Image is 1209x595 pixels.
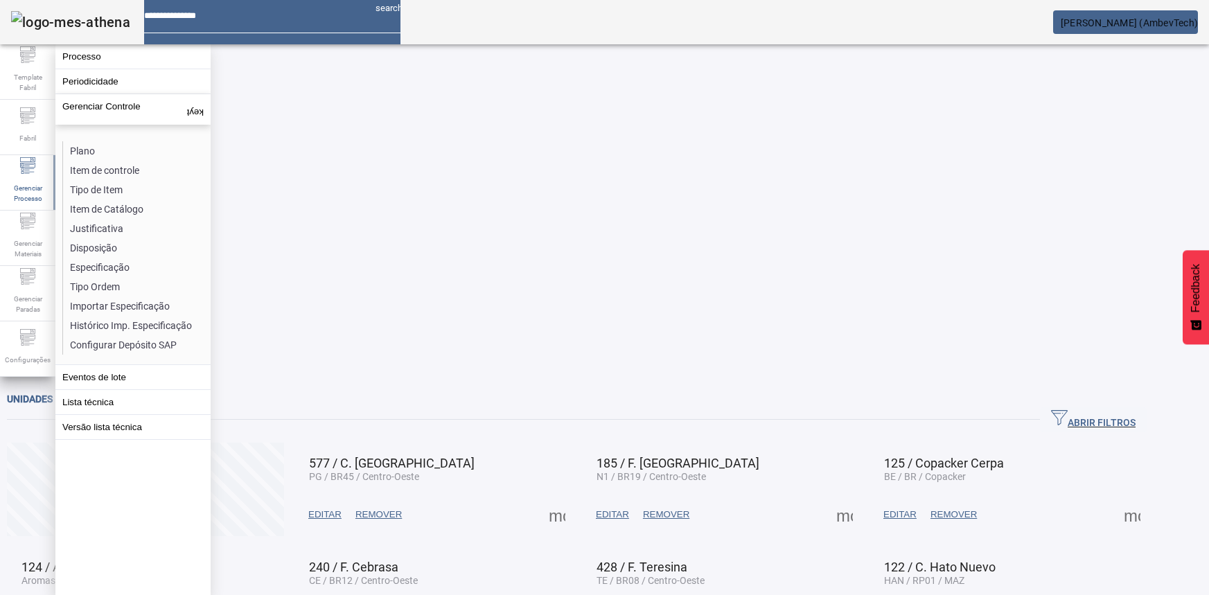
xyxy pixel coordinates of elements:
[643,508,689,522] span: REMOVER
[876,502,924,527] button: EDITAR
[930,508,977,522] span: REMOVER
[7,443,284,536] button: Criar unidade
[1190,264,1202,312] span: Feedback
[7,179,48,208] span: Gerenciar Processo
[1183,250,1209,344] button: Feedback - Mostrar pesquisa
[63,258,210,277] li: Especificação
[187,101,204,118] mat-icon: keyboard_arrow_up
[55,94,211,125] button: Gerenciar Controle
[545,502,570,527] button: Mais
[63,238,210,258] li: Disposição
[924,502,984,527] button: REMOVER
[597,560,687,574] span: 428 / F. Teresina
[309,471,419,482] span: PG / BR45 / Centro-Oeste
[21,560,177,574] span: 124 / Aromas Verticalizadas
[55,415,211,439] button: Versão lista técnica
[301,502,348,527] button: EDITAR
[1,350,55,369] span: Configurações
[63,199,210,219] li: Item de Catálogo
[597,471,706,482] span: N1 / BR19 / Centro-Oeste
[597,456,759,470] span: 185 / F. [GEOGRAPHIC_DATA]
[348,502,409,527] button: REMOVER
[884,560,996,574] span: 122 / C. Hato Nuevo
[11,11,130,33] img: logo-mes-athena
[15,129,40,148] span: Fabril
[1120,502,1145,527] button: Mais
[589,502,636,527] button: EDITAR
[21,575,157,586] span: Aromas / BRV1 / Verticalizadas
[55,44,211,69] button: Processo
[7,290,48,319] span: Gerenciar Paradas
[832,502,857,527] button: Mais
[63,316,210,335] li: Histórico Imp. Especificação
[309,575,418,586] span: CE / BR12 / Centro-Oeste
[63,141,210,161] li: Plano
[636,502,696,527] button: REMOVER
[55,69,211,94] button: Periodicidade
[63,180,210,199] li: Tipo de Item
[63,219,210,238] li: Justificativa
[597,575,705,586] span: TE / BR08 / Centro-Oeste
[596,508,629,522] span: EDITAR
[55,365,211,389] button: Eventos de lote
[1061,17,1198,28] span: [PERSON_NAME] (AmbevTech)
[55,390,211,414] button: Lista técnica
[309,456,475,470] span: 577 / C. [GEOGRAPHIC_DATA]
[884,575,964,586] span: HAN / RP01 / MAZ
[309,560,398,574] span: 240 / F. Cebrasa
[884,456,1004,470] span: 125 / Copacker Cerpa
[63,161,210,180] li: Item de controle
[1040,407,1147,432] button: ABRIR FILTROS
[355,508,402,522] span: REMOVER
[884,471,966,482] span: BE / BR / Copacker
[7,68,48,97] span: Template Fabril
[1051,409,1136,430] span: ABRIR FILTROS
[63,335,210,355] li: Configurar Depósito SAP
[7,234,48,263] span: Gerenciar Materiais
[883,508,917,522] span: EDITAR
[7,393,53,405] span: Unidades
[63,277,210,296] li: Tipo Ordem
[63,296,210,316] li: Importar Especificação
[308,508,342,522] span: EDITAR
